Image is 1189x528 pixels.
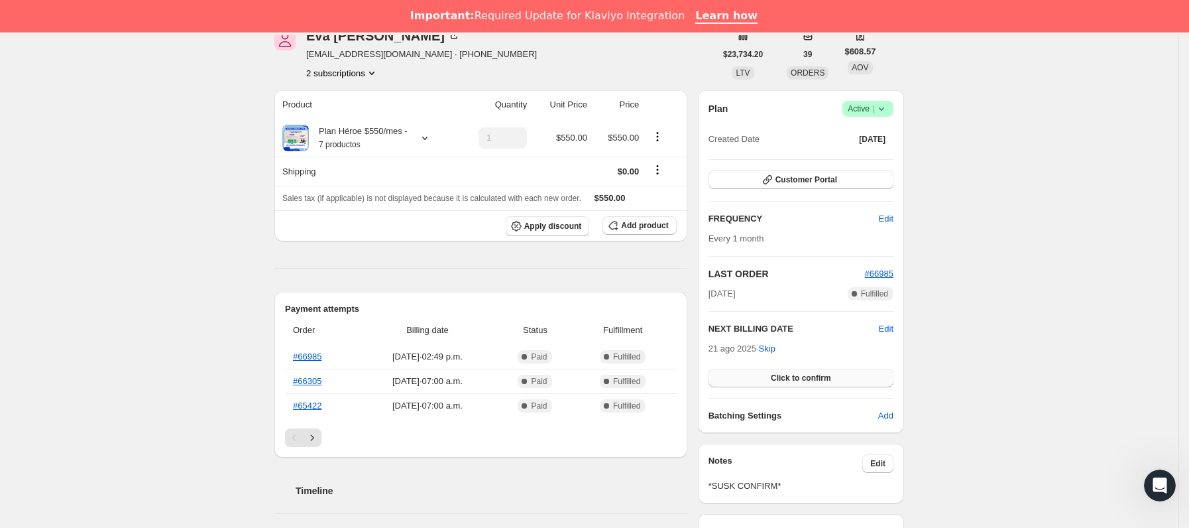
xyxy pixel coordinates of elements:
a: Learn how [695,9,758,24]
span: *SUSK CONFIRM* [708,480,893,493]
span: Apply discount [524,221,582,231]
button: Product actions [306,66,378,80]
span: Edit [870,458,885,469]
h2: LAST ORDER [708,267,865,281]
span: $23,734.20 [723,49,763,60]
button: Add [870,405,901,427]
span: Fulfillment [577,324,669,337]
span: $550.00 [556,133,587,143]
a: #65422 [293,401,321,411]
h2: Timeline [296,484,687,497]
button: Customer Portal [708,170,893,189]
a: #66985 [865,269,893,279]
span: Created Date [708,133,760,146]
button: Edit [862,454,893,473]
span: [DATE] [708,287,736,300]
div: Required Update for Klaviyo Integration [410,9,685,23]
button: Add product [602,216,676,235]
button: 39 [795,45,820,64]
button: [DATE] [851,130,893,149]
a: #66985 [293,352,321,362]
button: Shipping actions [647,163,668,177]
span: Skip [759,342,775,356]
span: Edit [879,212,893,226]
button: Skip [751,338,783,360]
nav: Paginación [285,429,677,447]
th: Shipping [274,157,456,186]
span: ORDERS [791,68,824,78]
span: [DATE] · 07:00 a.m. [362,375,494,388]
span: Paid [531,401,547,411]
h3: Notes [708,454,863,473]
div: Eva [PERSON_NAME] [306,29,461,42]
span: Click to confirm [771,373,831,383]
button: Edit [879,322,893,336]
span: Every 1 month [708,233,764,243]
span: Paid [531,376,547,387]
span: Fulfilled [613,376,640,387]
h2: Payment attempts [285,302,677,316]
b: Important: [410,9,475,22]
span: Fulfilled [613,401,640,411]
span: Billing date [362,324,494,337]
button: Product actions [647,129,668,144]
h6: Batching Settings [708,409,878,423]
th: Order [285,316,358,345]
button: $23,734.20 [715,45,771,64]
div: Plan Héroe $550/mes - [309,125,408,151]
span: 21 ago 2025 · [708,344,775,354]
a: #66305 [293,376,321,386]
span: Eva Alicia [274,29,296,50]
button: Click to confirm [708,369,893,387]
button: Apply discount [506,216,590,236]
span: Paid [531,352,547,362]
button: Edit [871,208,901,230]
img: product img [282,125,309,151]
span: $550.00 [608,133,639,143]
h2: FREQUENCY [708,212,879,226]
h2: NEXT BILLING DATE [708,322,879,336]
span: 39 [803,49,812,60]
span: AOV [852,63,868,72]
span: Fulfilled [861,289,888,299]
span: $550.00 [594,193,626,203]
span: [EMAIL_ADDRESS][DOMAIN_NAME] · [PHONE_NUMBER] [306,48,537,61]
span: Status [501,324,569,337]
th: Product [274,90,456,119]
span: $608.57 [844,45,876,58]
span: Add [878,409,893,423]
iframe: Intercom live chat [1144,470,1176,501]
small: 7 productos [319,140,361,149]
span: Fulfilled [613,352,640,362]
th: Unit Price [531,90,591,119]
span: Active [848,102,888,115]
span: [DATE] · 07:00 a.m. [362,399,494,413]
span: Add product [621,220,668,231]
span: LTV [736,68,750,78]
span: [DATE] · 02:49 p.m. [362,350,494,363]
span: Customer Portal [775,174,837,185]
h2: Plan [708,102,728,115]
button: Siguiente [303,429,321,447]
span: $0.00 [618,166,640,176]
span: | [873,103,875,114]
span: Sales tax (if applicable) is not displayed because it is calculated with each new order. [282,194,581,203]
th: Quantity [456,90,531,119]
button: #66985 [865,267,893,281]
th: Price [591,90,643,119]
span: [DATE] [859,134,885,145]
